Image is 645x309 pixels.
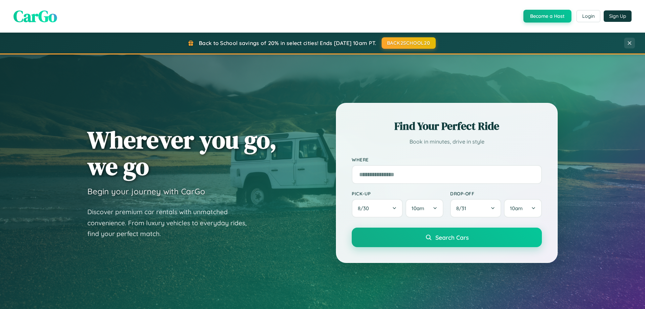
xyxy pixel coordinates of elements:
label: Drop-off [450,191,542,196]
h2: Find Your Perfect Ride [352,119,542,133]
h1: Wherever you go, we go [87,126,277,180]
span: 8 / 31 [456,205,470,211]
button: 8/31 [450,199,501,218]
button: 8/30 [352,199,403,218]
span: Back to School savings of 20% in select cities! Ends [DATE] 10am PT. [199,40,376,46]
label: Where [352,157,542,162]
p: Discover premium car rentals with unmatched convenience. From luxury vehicles to everyday rides, ... [87,206,255,239]
button: Sign Up [604,10,632,22]
span: 10am [412,205,424,211]
button: 10am [405,199,443,218]
p: Book in minutes, drive in style [352,137,542,147]
span: 10am [510,205,523,211]
button: BACK2SCHOOL20 [382,37,436,49]
label: Pick-up [352,191,443,196]
button: Search Cars [352,228,542,247]
button: 10am [504,199,542,218]
span: CarGo [13,5,57,27]
button: Become a Host [523,10,571,23]
h3: Begin your journey with CarGo [87,186,205,196]
button: Login [576,10,600,22]
span: 8 / 30 [358,205,372,211]
span: Search Cars [435,234,469,241]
